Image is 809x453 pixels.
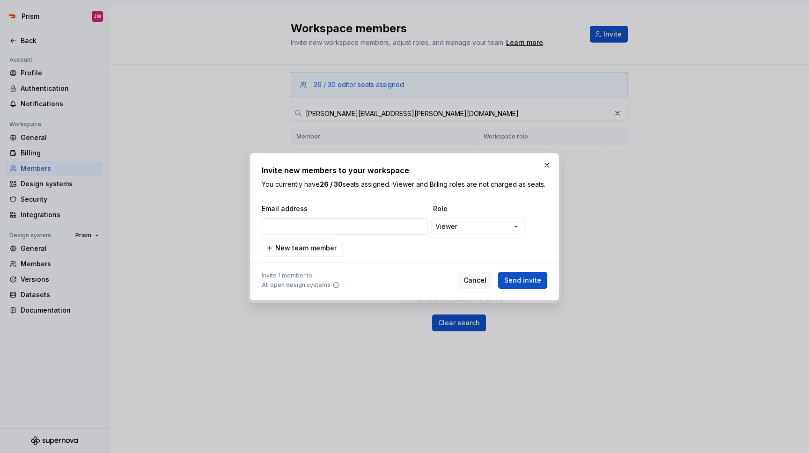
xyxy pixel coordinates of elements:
span: Cancel [463,276,486,285]
button: Send invite [498,272,547,289]
span: New team member [275,243,337,253]
b: 26 / 30 [320,180,343,188]
span: All open design systems [262,281,331,289]
span: Invite 1 member to: [262,272,340,279]
span: Role [433,204,527,213]
span: Email address [262,204,429,213]
span: Send invite [504,276,541,285]
p: You currently have seats assigned. Viewer and Billing roles are not charged as seats. [262,180,547,189]
h2: Invite new members to your workspace [262,165,547,176]
button: New team member [262,240,343,256]
button: Cancel [457,272,493,289]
